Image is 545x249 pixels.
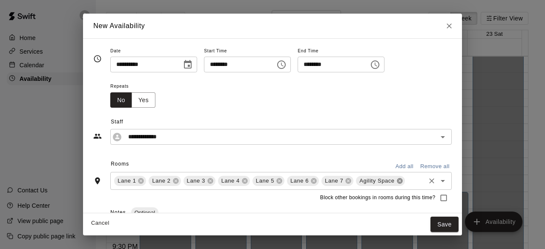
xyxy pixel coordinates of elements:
[110,92,155,108] div: outlined button group
[218,177,243,185] span: Lane 4
[114,176,146,186] div: Lane 1
[367,56,384,73] button: Choose time, selected time is 8:00 PM
[356,177,398,185] span: Agility Space
[430,217,459,232] button: Save
[252,176,284,186] div: Lane 5
[114,177,139,185] span: Lane 1
[321,177,347,185] span: Lane 7
[391,160,418,173] button: Add all
[111,115,452,129] span: Staff
[179,56,196,73] button: Choose date, selected date is Aug 18, 2025
[93,54,102,63] svg: Timing
[184,177,209,185] span: Lane 3
[287,177,312,185] span: Lane 6
[184,176,215,186] div: Lane 3
[356,176,404,186] div: Agility Space
[204,46,291,57] span: Start Time
[298,46,384,57] span: End Time
[273,56,290,73] button: Choose time, selected time is 7:00 PM
[132,92,155,108] button: Yes
[252,177,278,185] span: Lane 5
[93,177,102,185] svg: Rooms
[93,132,102,140] svg: Staff
[218,176,250,186] div: Lane 4
[86,217,114,230] button: Cancel
[418,160,452,173] button: Remove all
[437,131,449,143] button: Open
[442,18,457,34] button: Close
[93,20,145,31] h6: New Availability
[287,176,319,186] div: Lane 6
[110,209,126,215] span: Notes
[110,46,197,57] span: Date
[321,176,353,186] div: Lane 7
[437,175,449,187] button: Open
[320,194,436,202] span: Block other bookings in rooms during this time?
[131,209,158,216] span: Optional
[110,92,132,108] button: No
[111,161,129,167] span: Rooms
[149,177,174,185] span: Lane 2
[426,175,438,187] button: Clear
[110,81,162,92] span: Repeats
[149,176,181,186] div: Lane 2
